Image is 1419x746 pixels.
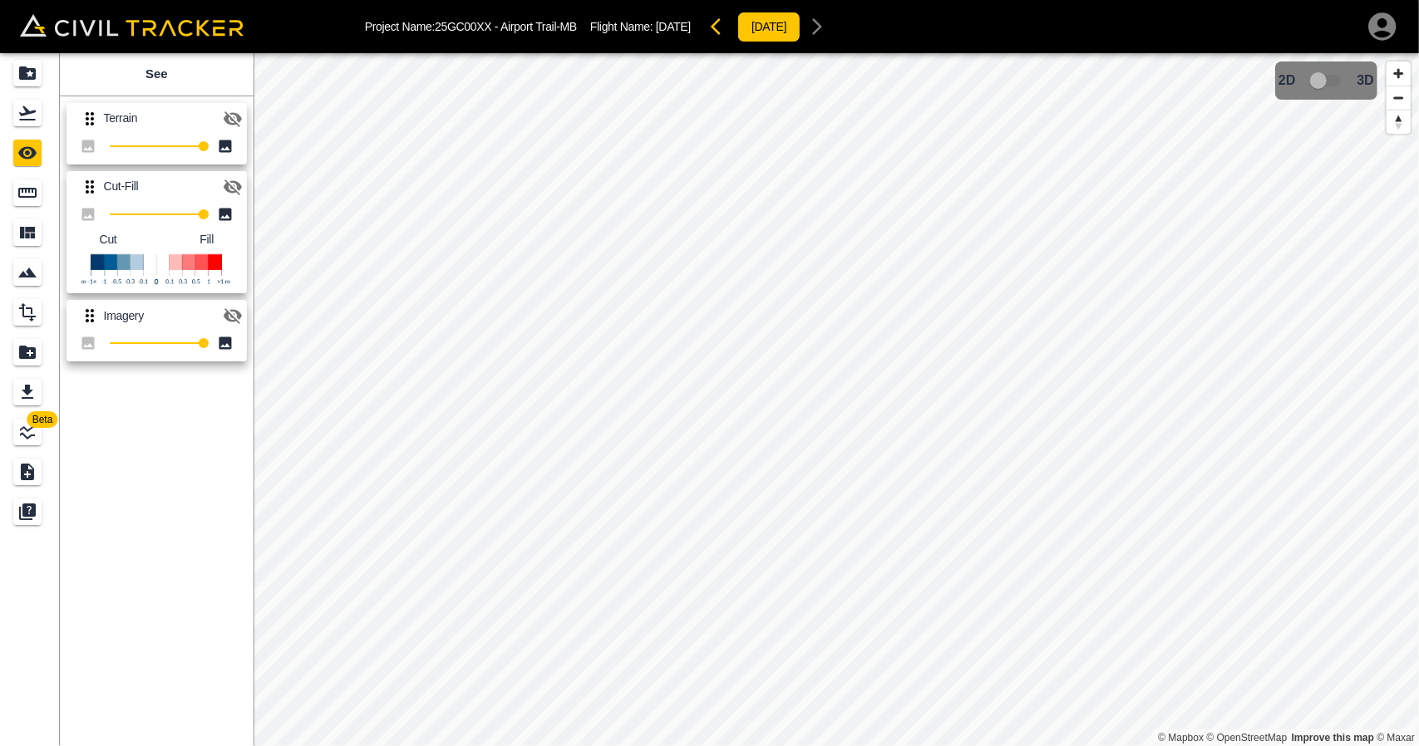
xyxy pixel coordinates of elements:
[1387,86,1411,110] button: Zoom out
[1279,73,1295,88] span: 2D
[1303,65,1351,96] span: 3D model not uploaded yet
[1207,732,1288,744] a: OpenStreetMap
[20,14,244,37] img: Civil Tracker
[254,53,1419,746] canvas: Map
[1158,732,1204,744] a: Mapbox
[656,20,691,33] span: [DATE]
[1387,61,1411,86] button: Zoom in
[1357,73,1374,88] span: 3D
[590,20,691,33] p: Flight Name:
[1387,110,1411,134] button: Reset bearing to north
[365,20,577,33] p: Project Name: 25GC00XX - Airport Trail-MB
[1292,732,1374,744] a: Map feedback
[1377,732,1415,744] a: Maxar
[737,12,801,42] button: [DATE]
